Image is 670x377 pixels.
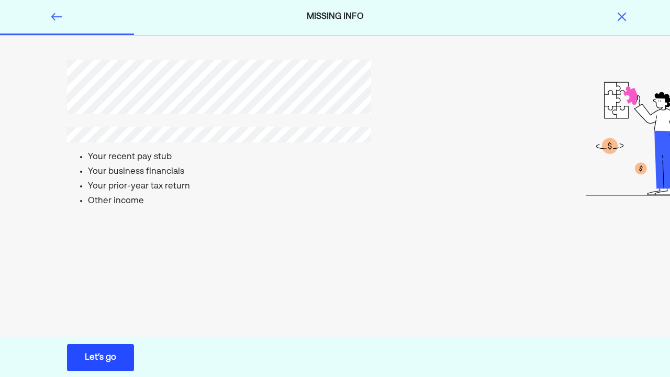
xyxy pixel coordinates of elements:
div: Let’s go [85,351,116,364]
button: Let’s go [67,344,134,371]
li: Your business financials [88,165,495,178]
li: Other income [88,195,495,207]
li: Your prior-year tax return [88,180,495,193]
li: Your recent pay stub [88,151,495,163]
div: MISSING INFO [238,10,432,23]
